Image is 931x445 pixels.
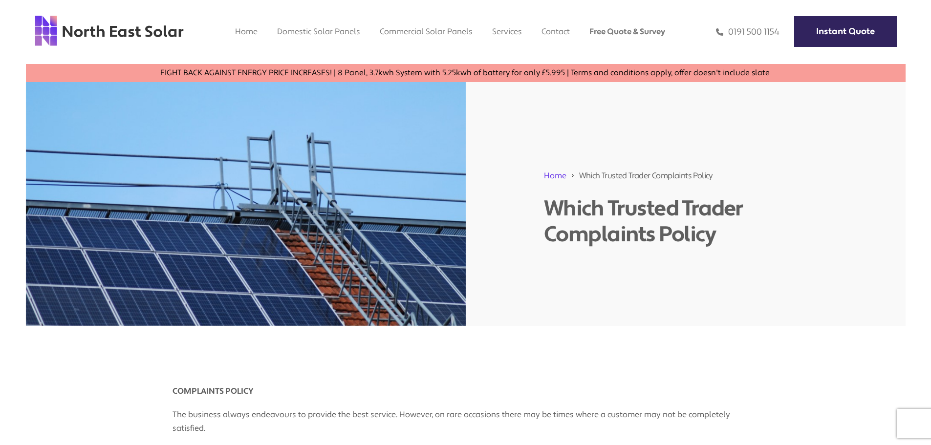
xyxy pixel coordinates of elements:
[541,26,570,37] a: Contact
[26,82,466,326] img: solar panelS
[277,26,360,37] a: Domestic Solar Panels
[544,170,566,181] a: Home
[173,386,254,396] b: COMPLAINTS POLICY
[794,16,897,47] a: Instant Quote
[589,26,665,37] a: Free Quote & Survey
[570,170,575,181] img: 211688_forward_arrow_icon.svg
[716,26,779,38] a: 0191 500 1154
[492,26,522,37] a: Services
[34,15,184,47] img: north east solar logo
[544,196,827,248] h1: Which Trusted Trader Complaints Policy
[716,26,723,38] img: phone icon
[235,26,258,37] a: Home
[380,26,473,37] a: Commercial Solar Panels
[579,170,713,181] span: Which Trusted Trader Complaints Policy
[173,398,759,435] p: The business always endeavours to provide the best service. However, on rare occasions there may ...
